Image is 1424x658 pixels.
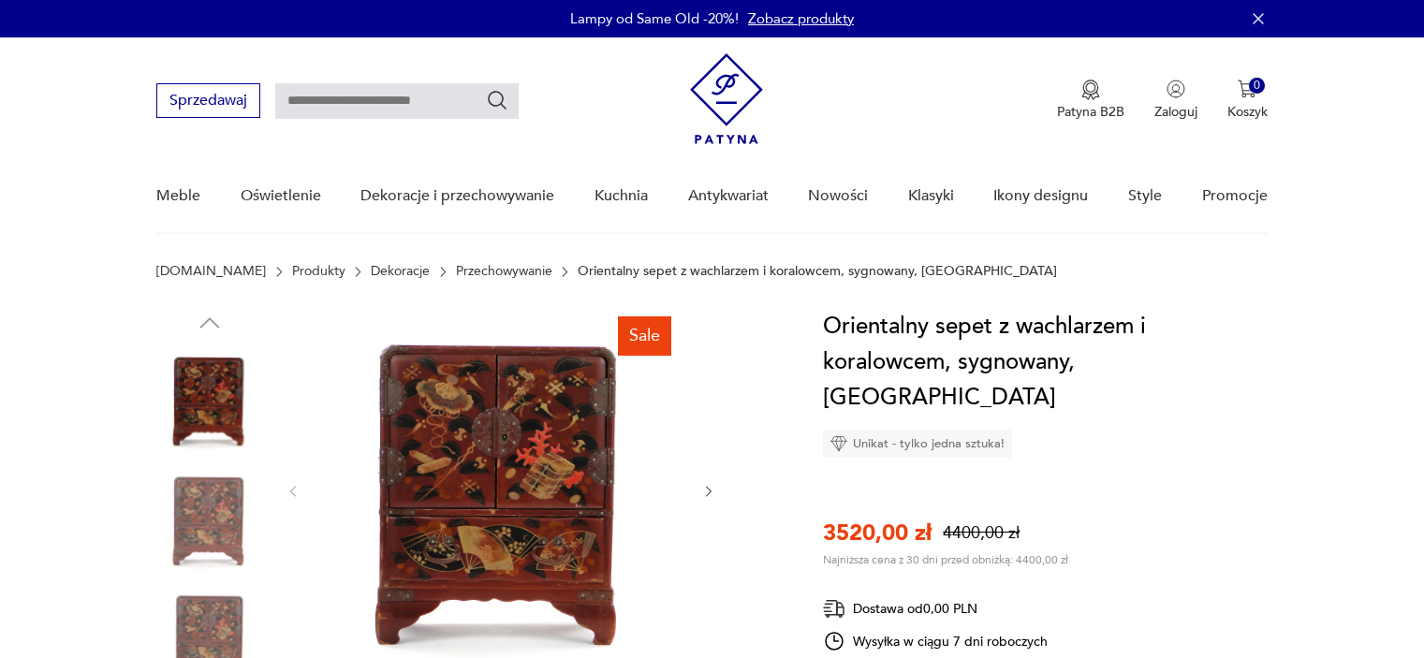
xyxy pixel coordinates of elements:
h1: Orientalny sepet z wachlarzem i koralowcem, sygnowany, [GEOGRAPHIC_DATA] [823,309,1268,416]
img: Zdjęcie produktu Orientalny sepet z wachlarzem i koralowcem, sygnowany, Japonia [156,466,263,573]
a: Dekoracje i przechowywanie [360,160,554,232]
p: 3520,00 zł [823,518,932,548]
p: Lampy od Same Old -20%! [570,9,739,28]
p: Zaloguj [1154,103,1197,121]
a: Ikona medaluPatyna B2B [1057,80,1124,121]
div: Unikat - tylko jedna sztuka! [823,430,1012,458]
p: Najniższa cena z 30 dni przed obniżką: 4400,00 zł [823,552,1068,567]
div: Dostawa od 0,00 PLN [823,597,1048,621]
img: Ikona diamentu [830,435,847,452]
a: Meble [156,160,200,232]
button: Szukaj [486,89,508,111]
button: Sprzedawaj [156,83,260,118]
a: Nowości [808,160,868,232]
div: Wysyłka w ciągu 7 dni roboczych [823,630,1048,652]
p: 4400,00 zł [943,521,1020,545]
button: Zaloguj [1154,80,1197,121]
a: Sprzedawaj [156,95,260,109]
div: Sale [618,316,671,356]
a: Klasyki [908,160,954,232]
button: Patyna B2B [1057,80,1124,121]
img: Ikonka użytkownika [1167,80,1185,98]
a: Dekoracje [371,264,430,279]
img: Ikona koszyka [1238,80,1256,98]
p: Koszyk [1227,103,1268,121]
img: Patyna - sklep z meblami i dekoracjami vintage [690,53,763,144]
button: 0Koszyk [1227,80,1268,121]
a: Promocje [1202,160,1268,232]
img: Ikona dostawy [823,597,845,621]
p: Orientalny sepet z wachlarzem i koralowcem, sygnowany, [GEOGRAPHIC_DATA] [578,264,1057,279]
a: Ikony designu [993,160,1088,232]
div: 0 [1249,78,1265,94]
p: Patyna B2B [1057,103,1124,121]
a: Style [1128,160,1162,232]
a: Oświetlenie [241,160,321,232]
a: Przechowywanie [456,264,552,279]
img: Ikona medalu [1081,80,1100,100]
a: Kuchnia [595,160,648,232]
a: [DOMAIN_NAME] [156,264,266,279]
a: Zobacz produkty [748,9,854,28]
a: Antykwariat [688,160,769,232]
img: Zdjęcie produktu Orientalny sepet z wachlarzem i koralowcem, sygnowany, Japonia [156,346,263,453]
a: Produkty [292,264,345,279]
